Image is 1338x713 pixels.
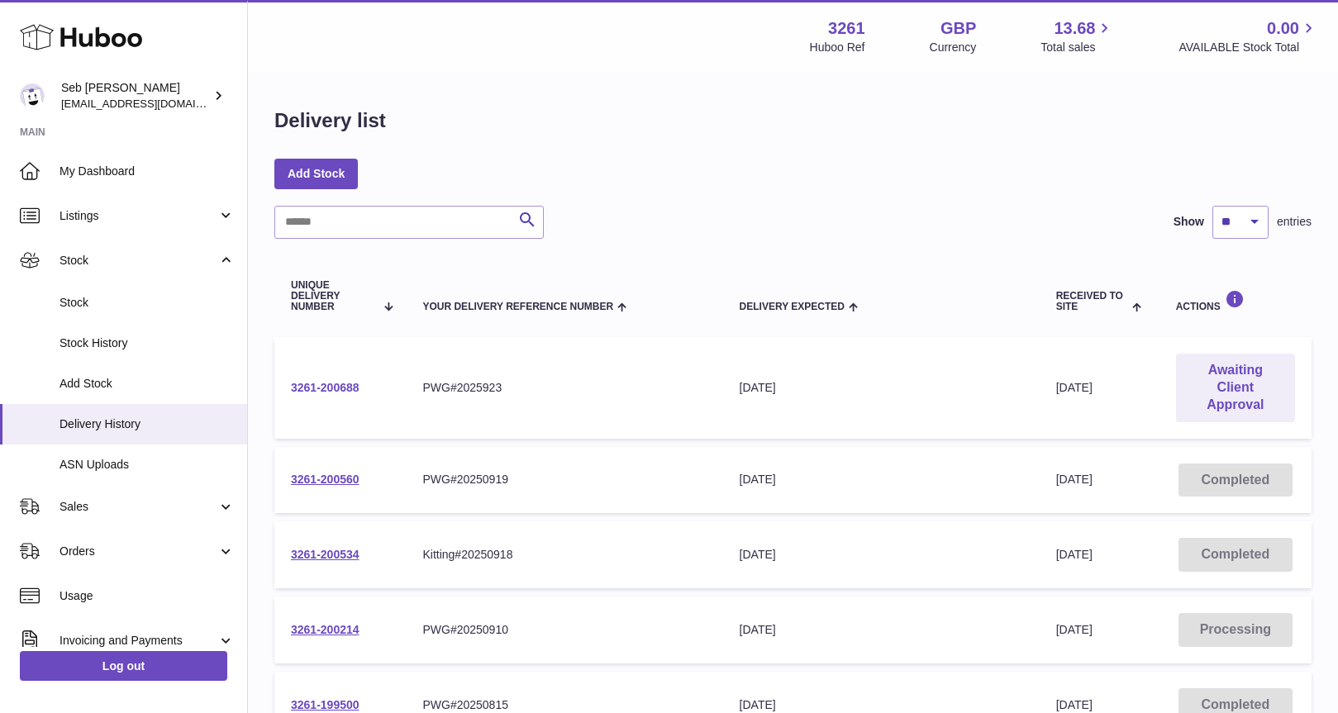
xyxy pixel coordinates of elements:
label: Show [1174,214,1204,230]
div: [DATE] [740,697,1023,713]
span: [DATE] [1056,381,1093,394]
span: Orders [60,544,217,559]
a: 0.00 AVAILABLE Stock Total [1178,17,1318,55]
span: [DATE] [1056,698,1093,711]
a: 3261-200688 [291,381,359,394]
strong: 3261 [828,17,865,40]
a: 3261-200560 [291,473,359,486]
span: Stock History [60,335,235,351]
span: ASN Uploads [60,457,235,473]
span: [DATE] [1056,473,1093,486]
h1: Delivery list [274,107,386,134]
span: Unique Delivery Number [291,280,375,313]
span: My Dashboard [60,164,235,179]
span: [DATE] [1056,548,1093,561]
span: 13.68 [1054,17,1095,40]
div: PWG#20250910 [422,622,706,638]
a: 3261-200534 [291,548,359,561]
div: Currency [930,40,977,55]
span: Your Delivery Reference Number [422,302,613,312]
span: Received to Site [1056,291,1129,312]
span: [EMAIL_ADDRESS][DOMAIN_NAME] [61,97,243,110]
span: AVAILABLE Stock Total [1178,40,1318,55]
span: [DATE] [1056,623,1093,636]
a: Awaiting Client Approval [1176,354,1295,421]
a: 13.68 Total sales [1040,17,1114,55]
span: Invoicing and Payments [60,633,217,649]
div: PWG#2025923 [422,380,706,396]
a: 3261-199500 [291,698,359,711]
span: 0.00 [1267,17,1299,40]
span: Stock [60,253,217,269]
strong: GBP [940,17,976,40]
span: Listings [60,208,217,224]
div: [DATE] [740,472,1023,487]
span: Add Stock [60,376,235,392]
a: 3261-200214 [291,623,359,636]
div: PWG#20250919 [422,472,706,487]
img: ecom@bravefoods.co.uk [20,83,45,108]
span: Delivery History [60,416,235,432]
span: entries [1277,214,1312,230]
div: Seb [PERSON_NAME] [61,80,210,112]
div: Kitting#20250918 [422,547,706,563]
div: [DATE] [740,622,1023,638]
a: Log out [20,651,227,681]
span: Stock [60,295,235,311]
div: Actions [1176,290,1295,312]
span: Sales [60,499,217,515]
span: Total sales [1040,40,1114,55]
div: Huboo Ref [810,40,865,55]
div: PWG#20250815 [422,697,706,713]
span: Delivery Expected [740,302,845,312]
a: Add Stock [274,159,358,188]
div: [DATE] [740,380,1023,396]
span: Usage [60,588,235,604]
div: [DATE] [740,547,1023,563]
